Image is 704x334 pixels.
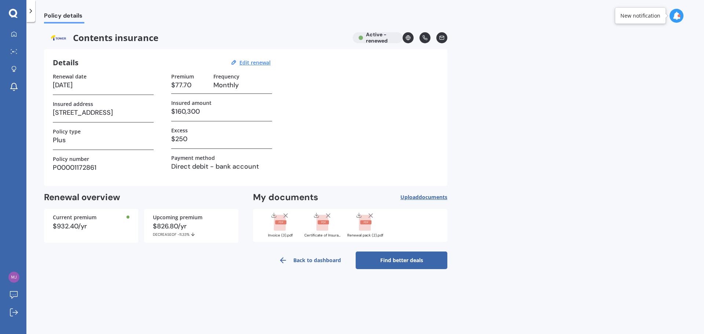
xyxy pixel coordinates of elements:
h3: Monthly [213,80,272,91]
h2: My documents [253,192,318,203]
label: Premium [171,73,194,80]
label: Renewal date [53,73,87,80]
label: Policy type [53,128,81,135]
div: Renewal pack (2).pdf [347,234,384,237]
h3: Direct debit - bank account [171,161,272,172]
div: Upcoming premium [153,215,230,220]
span: Policy details [44,12,84,22]
span: -11.33% [177,232,190,237]
h3: $250 [171,133,272,144]
label: Payment method [171,155,215,161]
h3: $77.70 [171,80,208,91]
u: Edit renewal [239,59,271,66]
span: Contents insurance [44,32,347,43]
h3: $160,300 [171,106,272,117]
label: Excess [171,127,188,133]
span: DECREASE OF [153,232,177,237]
h3: [DATE] [53,80,154,91]
span: Upload [400,194,447,200]
label: Frequency [213,73,239,80]
a: Back to dashboard [264,252,356,269]
h3: Plus [53,135,154,146]
h3: [STREET_ADDRESS] [53,107,154,118]
span: documents [419,194,447,201]
label: Policy number [53,156,89,162]
h2: Renewal overview [44,192,238,203]
div: New notification [620,12,660,19]
button: Uploaddocuments [400,192,447,203]
div: Certificate of Insurance (3).pdf [304,234,341,237]
button: Edit renewal [237,59,273,66]
div: Current premium [53,215,129,220]
div: Invoice (3).pdf [262,234,298,237]
label: Insured address [53,101,93,107]
h3: Details [53,58,78,67]
label: Insured amount [171,100,212,106]
a: Find better deals [356,252,447,269]
div: $826.80/yr [153,223,230,237]
img: 06dc3d7cc18e0dee980390c791ace117 [8,272,19,283]
img: Tower.webp [44,32,73,43]
h3: P00001172861 [53,162,154,173]
div: $932.40/yr [53,223,129,230]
